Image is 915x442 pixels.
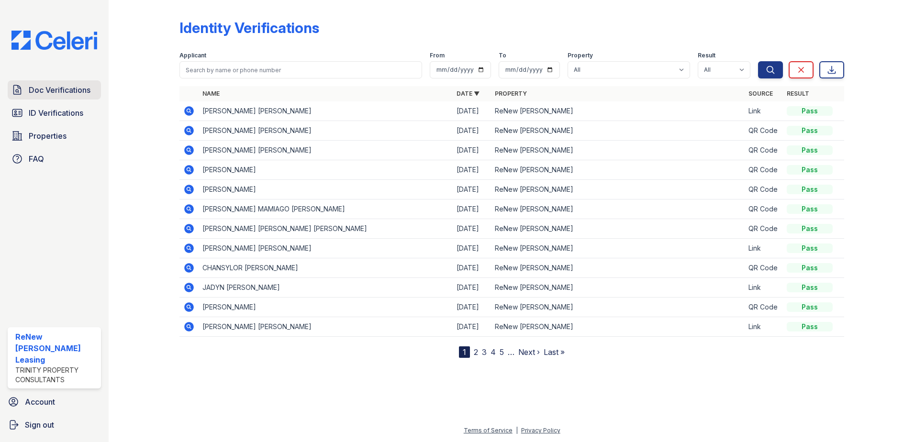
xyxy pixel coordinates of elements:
[745,298,783,317] td: QR Code
[745,258,783,278] td: QR Code
[491,317,745,337] td: ReNew [PERSON_NAME]
[499,52,506,59] label: To
[745,278,783,298] td: Link
[29,107,83,119] span: ID Verifications
[453,160,491,180] td: [DATE]
[453,199,491,219] td: [DATE]
[518,347,540,357] a: Next ›
[491,160,745,180] td: ReNew [PERSON_NAME]
[25,396,55,408] span: Account
[745,141,783,160] td: QR Code
[8,149,101,168] a: FAQ
[15,331,97,365] div: ReNew [PERSON_NAME] Leasing
[8,126,101,145] a: Properties
[199,298,453,317] td: [PERSON_NAME]
[748,90,773,97] a: Source
[491,101,745,121] td: ReNew [PERSON_NAME]
[745,121,783,141] td: QR Code
[491,180,745,199] td: ReNew [PERSON_NAME]
[491,298,745,317] td: ReNew [PERSON_NAME]
[508,346,514,358] span: …
[787,185,833,194] div: Pass
[4,31,105,50] img: CE_Logo_Blue-a8612792a0a2168367f1c8372b55b34899dd931a85d93a1a3d3e32e68fde9ad4.png
[787,263,833,273] div: Pass
[430,52,445,59] label: From
[491,278,745,298] td: ReNew [PERSON_NAME]
[453,258,491,278] td: [DATE]
[8,80,101,99] a: Doc Verifications
[199,278,453,298] td: JADYN [PERSON_NAME]
[491,258,745,278] td: ReNew [PERSON_NAME]
[698,52,715,59] label: Result
[453,121,491,141] td: [DATE]
[4,392,105,411] a: Account
[199,180,453,199] td: [PERSON_NAME]
[457,90,480,97] a: Date ▼
[179,19,319,36] div: Identity Verifications
[491,141,745,160] td: ReNew [PERSON_NAME]
[202,90,220,97] a: Name
[453,298,491,317] td: [DATE]
[787,224,833,233] div: Pass
[787,322,833,331] div: Pass
[199,317,453,337] td: [PERSON_NAME] [PERSON_NAME]
[495,90,527,97] a: Property
[568,52,593,59] label: Property
[459,346,470,358] div: 1
[199,101,453,121] td: [PERSON_NAME] [PERSON_NAME]
[745,160,783,180] td: QR Code
[199,199,453,219] td: [PERSON_NAME] MAMIAGO [PERSON_NAME]
[787,90,809,97] a: Result
[787,283,833,292] div: Pass
[521,427,560,434] a: Privacy Policy
[179,61,422,78] input: Search by name or phone number
[787,126,833,135] div: Pass
[787,302,833,312] div: Pass
[453,180,491,199] td: [DATE]
[544,347,565,357] a: Last »
[745,180,783,199] td: QR Code
[745,219,783,239] td: QR Code
[500,347,504,357] a: 5
[491,347,496,357] a: 4
[787,243,833,253] div: Pass
[453,317,491,337] td: [DATE]
[787,165,833,175] div: Pass
[787,204,833,214] div: Pass
[745,199,783,219] td: QR Code
[491,239,745,258] td: ReNew [PERSON_NAME]
[199,160,453,180] td: [PERSON_NAME]
[745,101,783,121] td: Link
[516,427,518,434] div: |
[453,101,491,121] td: [DATE]
[199,258,453,278] td: CHANSYLOR [PERSON_NAME]
[199,239,453,258] td: [PERSON_NAME] [PERSON_NAME]
[4,415,105,434] a: Sign out
[453,141,491,160] td: [DATE]
[453,239,491,258] td: [DATE]
[491,121,745,141] td: ReNew [PERSON_NAME]
[787,106,833,116] div: Pass
[745,317,783,337] td: Link
[29,130,67,142] span: Properties
[199,121,453,141] td: [PERSON_NAME] [PERSON_NAME]
[482,347,487,357] a: 3
[453,278,491,298] td: [DATE]
[199,141,453,160] td: [PERSON_NAME] [PERSON_NAME]
[8,103,101,122] a: ID Verifications
[29,153,44,165] span: FAQ
[25,419,54,431] span: Sign out
[787,145,833,155] div: Pass
[29,84,90,96] span: Doc Verifications
[15,365,97,385] div: Trinity Property Consultants
[179,52,206,59] label: Applicant
[745,239,783,258] td: Link
[491,199,745,219] td: ReNew [PERSON_NAME]
[464,427,513,434] a: Terms of Service
[474,347,478,357] a: 2
[199,219,453,239] td: [PERSON_NAME] [PERSON_NAME] [PERSON_NAME]
[453,219,491,239] td: [DATE]
[491,219,745,239] td: ReNew [PERSON_NAME]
